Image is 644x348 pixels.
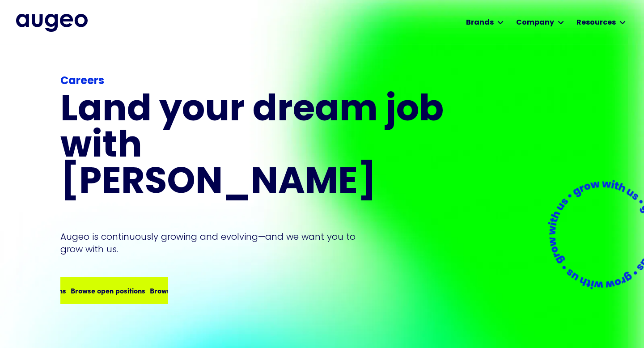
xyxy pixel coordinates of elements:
[60,230,368,255] p: Augeo is continuously growing and evolving—and we want you to grow with us.
[60,277,168,304] a: Browse open positionsBrowse open positions
[140,285,215,296] div: Browse open positions
[16,14,88,32] img: Augeo's full logo in midnight blue.
[466,17,494,28] div: Brands
[60,76,104,87] strong: Careers
[576,17,616,28] div: Resources
[60,93,447,202] h1: Land your dream job﻿ with [PERSON_NAME]
[61,285,136,296] div: Browse open positions
[16,14,88,32] a: home
[516,17,554,28] div: Company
